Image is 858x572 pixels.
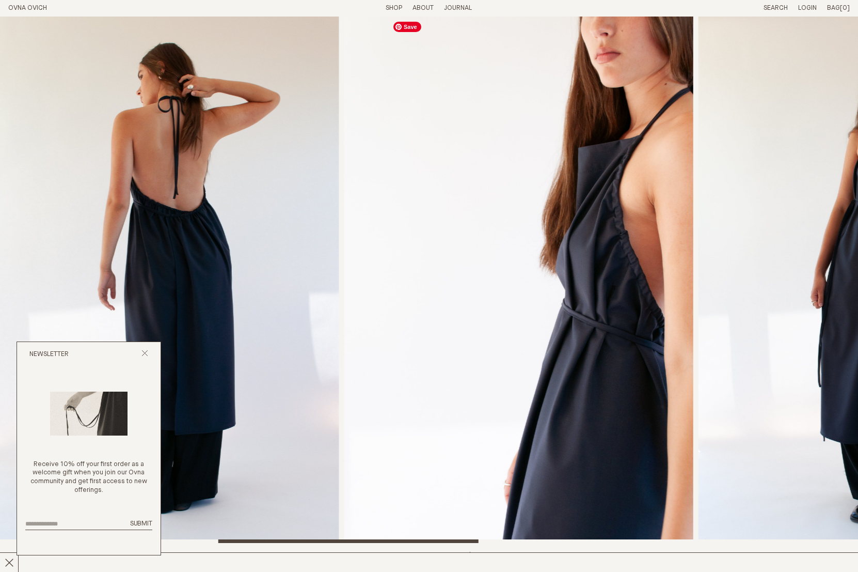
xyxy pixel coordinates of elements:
span: [0] [840,5,850,11]
span: Submit [130,520,152,527]
div: 4 / 8 [344,17,693,543]
a: Journal [444,5,472,11]
a: Shop [386,5,402,11]
img: Apron Dress [344,17,693,543]
span: Bag [827,5,840,11]
a: Login [798,5,817,11]
button: Close popup [141,350,148,360]
a: Home [8,5,47,11]
span: Save [393,22,421,32]
a: Search [764,5,788,11]
p: Receive 10% off your first order as a welcome gift when you join our Ovna community and get first... [25,460,152,496]
span: $380.00 [468,552,496,559]
h2: Newsletter [29,350,69,359]
h2: Apron Dress [8,551,213,566]
button: Submit [130,520,152,529]
summary: About [412,4,434,13]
